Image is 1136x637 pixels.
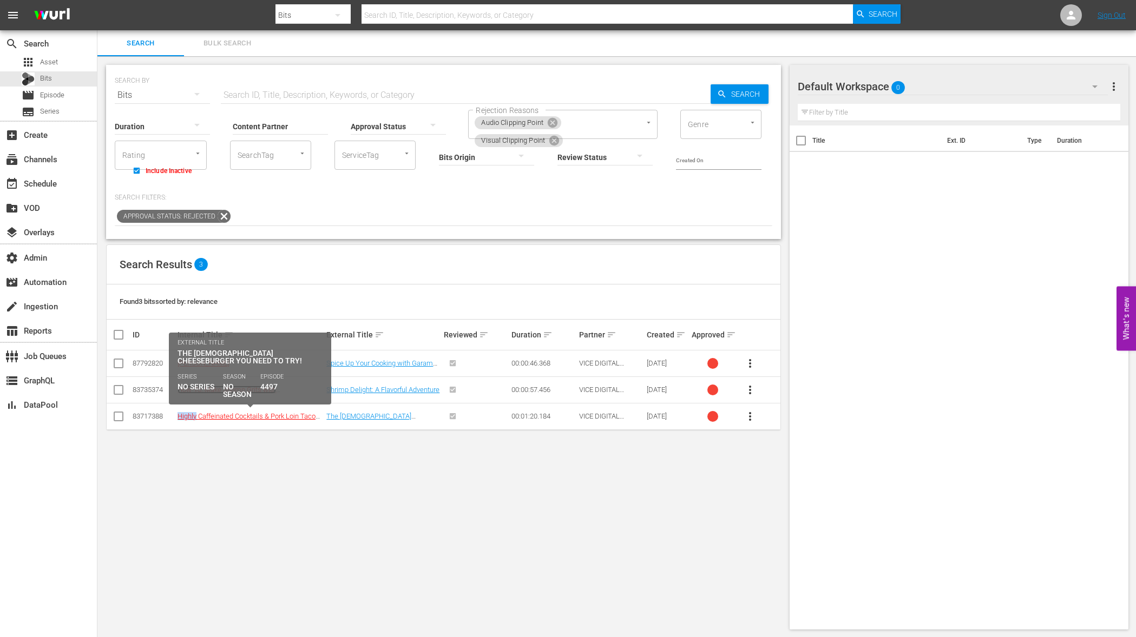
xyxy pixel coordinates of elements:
span: Asset [40,57,58,68]
button: Open [297,148,307,158]
div: 00:00:57.456 [511,386,576,394]
div: Bits [115,80,210,110]
span: sort [607,330,616,340]
button: Open Feedback Widget [1117,287,1136,351]
span: Bits [40,73,52,84]
span: Job Queues [5,350,18,363]
p: Search Filters: [115,193,772,202]
a: [PERSON_NAME] [178,359,229,367]
span: menu [6,9,19,22]
span: Bulk Search [191,37,264,50]
span: Asset [22,56,35,69]
div: Audio Clipping Point [475,116,561,129]
div: [DATE] [647,412,688,420]
a: Highly Caffeinated Cocktails & Pork Loin Tacos: Chef's Night out With Thirty Acres [178,412,321,428]
span: Approval Status: REJECTED [117,210,218,223]
a: Shrimp Delight: A Flavorful Adventure [326,386,439,394]
span: Episode [40,90,64,101]
button: more_vert [1107,74,1120,99]
div: Duration [511,328,576,341]
a: How-To: Make Shrimp Grits with [PERSON_NAME] [178,386,276,402]
span: Schedule [5,177,18,190]
span: more_vert [744,383,757,396]
div: Approved [692,328,733,341]
div: Internal Title [178,328,323,341]
button: Open [643,117,654,128]
div: Default Workspace [798,71,1107,102]
span: Admin [5,251,18,264]
span: DataPool [5,399,18,412]
span: VICE DIGITAL PUBLISHING [579,359,624,375]
span: sort [224,330,234,340]
span: VICE DIGITAL PUBLISHING [579,386,624,402]
button: Open [747,117,758,128]
span: Channels [5,153,18,166]
div: Created [647,328,688,341]
div: Bits [22,72,35,85]
span: sort [479,330,489,340]
span: 3 [194,258,208,271]
span: Search [727,84,769,104]
button: Search [853,4,901,24]
span: Audio Clipping Point [475,118,550,128]
button: more_vert [737,350,763,376]
span: more_vert [744,410,757,423]
button: more_vert [737,403,763,429]
span: Search [104,37,178,50]
span: Series [40,106,60,117]
div: Reviewed [444,328,508,341]
th: Title [812,125,941,156]
span: GraphQL [5,374,18,387]
span: VICE DIGITAL PUBLISHING [579,412,624,428]
span: sort [676,330,686,340]
th: Type [1021,125,1050,156]
div: 00:00:46.368 [511,359,576,367]
div: 00:01:20.184 [511,412,576,420]
div: Partner [579,328,643,341]
span: Episode [22,89,35,102]
button: Open [402,148,412,158]
span: Series [22,105,35,118]
div: 83717388 [133,412,174,420]
span: sort [375,330,384,340]
div: [DATE] [647,386,688,394]
span: Search Results [120,258,192,271]
div: 87792820 [133,359,174,367]
span: Found 3 bits sorted by: relevance [120,297,218,306]
th: Duration [1050,125,1115,156]
span: Search [5,37,18,50]
a: Spice Up Your Cooking with Garam Masala [326,359,437,375]
button: Open [193,148,203,158]
span: Search [869,4,897,24]
div: External Title [326,328,441,341]
span: more_vert [744,357,757,370]
img: ans4CAIJ8jUAAAAAAAAAAAAAAAAAAAAAAAAgQb4GAAAAAAAAAAAAAAAAAAAAAAAAJMjXAAAAAAAAAAAAAAAAAAAAAAAAgAT5G... [26,3,78,28]
span: Include Inactive [146,166,192,176]
button: Search [711,84,769,104]
a: Sign Out [1098,11,1126,19]
span: Reports [5,324,18,337]
div: ID [133,330,174,339]
span: sort [726,330,736,340]
div: [DATE] [647,359,688,367]
button: more_vert [737,377,763,403]
span: Overlays [5,226,18,239]
span: VOD [5,202,18,215]
span: more_vert [1107,80,1120,93]
div: 83735374 [133,386,174,394]
th: Ext. ID [941,125,1021,156]
span: 0 [891,76,905,99]
span: Automation [5,276,18,289]
span: Ingestion [5,300,18,313]
a: The [DEMOGRAPHIC_DATA] Cheeseburger You Need to Try! [326,412,421,428]
span: Create [5,129,18,142]
span: sort [543,330,553,340]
